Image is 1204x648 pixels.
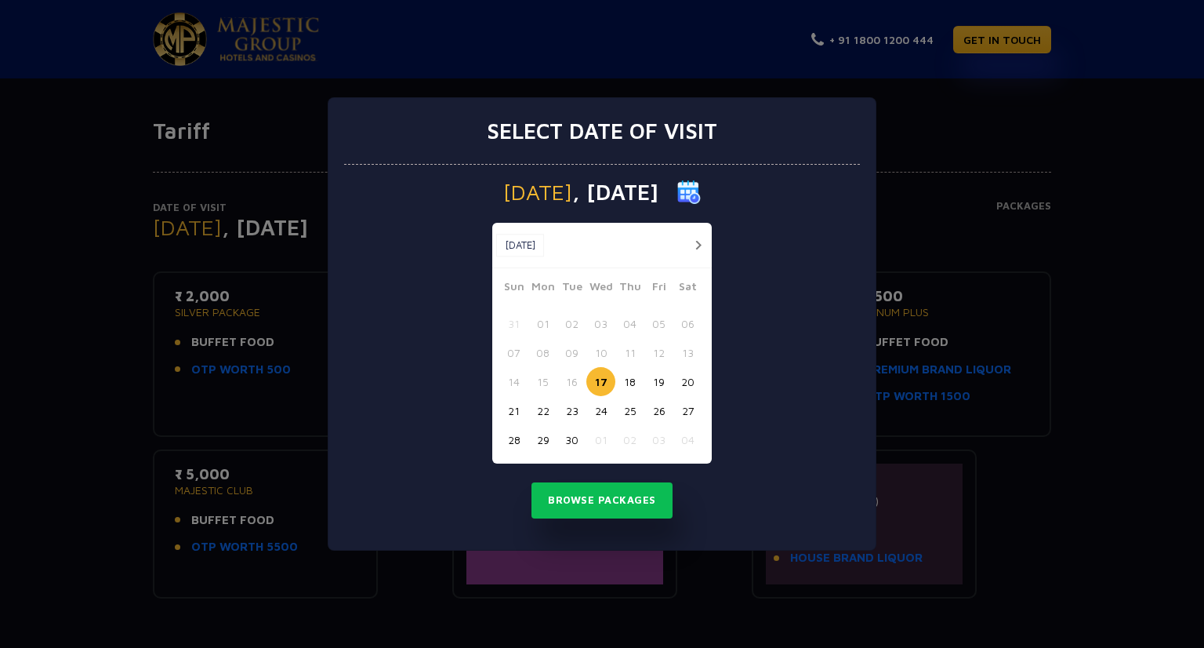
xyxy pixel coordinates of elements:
button: 15 [528,367,557,396]
button: 01 [586,425,615,454]
button: 05 [644,309,673,338]
button: 01 [528,309,557,338]
button: 17 [586,367,615,396]
button: 31 [499,309,528,338]
button: 19 [644,367,673,396]
span: , [DATE] [572,181,658,203]
button: 26 [644,396,673,425]
span: Wed [586,278,615,300]
span: Tue [557,278,586,300]
span: Sat [673,278,702,300]
img: calender icon [677,180,701,204]
button: 11 [615,338,644,367]
button: 29 [528,425,557,454]
span: [DATE] [503,181,572,203]
button: 27 [673,396,702,425]
button: 12 [644,338,673,367]
button: 03 [586,309,615,338]
button: 18 [615,367,644,396]
button: 25 [615,396,644,425]
button: 22 [528,396,557,425]
span: Mon [528,278,557,300]
button: 06 [673,309,702,338]
button: 23 [557,396,586,425]
button: 14 [499,367,528,396]
button: 20 [673,367,702,396]
button: 08 [528,338,557,367]
button: 02 [615,425,644,454]
span: Thu [615,278,644,300]
button: 09 [557,338,586,367]
button: [DATE] [496,234,544,257]
button: Browse Packages [531,482,673,519]
h3: Select date of visit [487,118,717,144]
span: Sun [499,278,528,300]
button: 03 [644,425,673,454]
button: 24 [586,396,615,425]
button: 02 [557,309,586,338]
span: Fri [644,278,673,300]
button: 30 [557,425,586,454]
button: 07 [499,338,528,367]
button: 13 [673,338,702,367]
button: 04 [615,309,644,338]
button: 16 [557,367,586,396]
button: 28 [499,425,528,454]
button: 21 [499,396,528,425]
button: 04 [673,425,702,454]
button: 10 [586,338,615,367]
